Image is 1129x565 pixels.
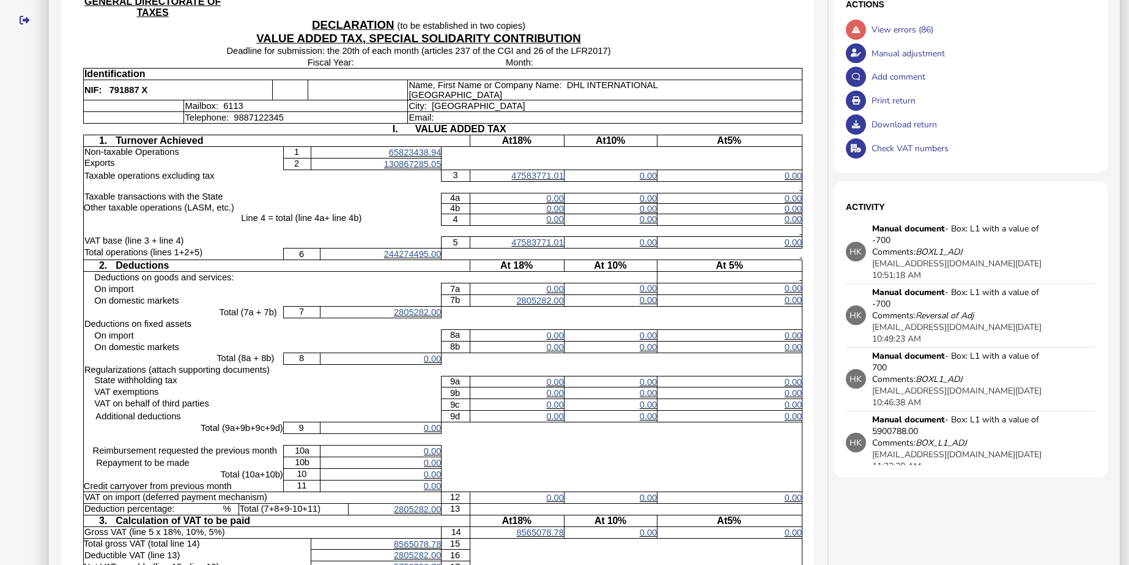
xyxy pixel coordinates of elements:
[785,342,802,352] span: 0.00
[916,310,974,321] i: Reversal of Adj
[717,135,727,146] span: At
[872,258,1015,269] app-user-presentation: [EMAIL_ADDRESS][DOMAIN_NAME]
[450,284,460,294] span: 7a
[846,305,866,326] div: HK
[424,481,442,491] span: 0.00
[640,331,657,340] span: 0.00
[640,193,657,203] span: 0.00
[398,21,525,31] span: (to be established in two copies)
[872,286,945,298] strong: Manual document
[846,43,866,64] button: Make an adjustment to this return.
[298,423,303,433] span: 9
[99,515,116,526] span: 3.
[409,113,437,122] span: Email:
[84,192,223,201] span: Taxable transactions with the State
[785,295,802,305] span: 0.00
[546,388,564,398] span: 0.00
[450,376,460,386] span: 9a
[450,411,460,421] span: 9d
[916,373,963,385] i: BOXL1_ADJ
[785,171,802,181] span: 0.00
[394,504,441,514] span: 2805282.00
[295,446,309,455] span: 10a
[785,331,802,340] span: 0.00
[312,18,394,31] span: DECLARATION
[640,204,657,214] span: 0.00
[846,91,866,111] button: Open printable view of return.
[717,515,727,526] span: At
[394,307,441,317] span: 2805282.00
[84,319,191,329] span: Deductions on fixed assets
[502,515,513,526] span: At
[217,353,274,363] span: Total (8a + 8b)
[94,284,133,294] span: On import
[256,32,581,45] span: VALUE ADDED TAX, SPECIAL SOLIDARITY CONTRIBUTION
[451,527,461,537] span: 14
[785,528,802,537] span: 0.00
[450,504,460,514] span: 13
[506,58,536,67] span: Month:
[308,58,357,67] span: Fiscal Year:
[294,147,299,157] span: 1
[424,423,442,433] span: 0.00
[846,369,866,389] div: HK
[606,135,625,146] span: 10%
[872,246,963,258] div: Comments:
[84,85,147,95] span: NIF: 791887 X
[453,170,457,180] span: 3
[872,385,1015,397] app-user-presentation: [EMAIL_ADDRESS][DOMAIN_NAME]
[546,331,564,340] span: 0.00
[299,249,304,259] span: 6
[872,223,945,234] strong: Manual document
[84,69,146,79] span: Identification
[84,411,181,421] span: Additional deductions
[94,387,158,397] span: VAT exemptions
[872,286,1056,310] div: - Box: L1 with a value of -700
[640,342,657,352] span: 0.00
[94,375,177,385] span: State withholding tax
[450,330,460,340] span: 8a
[785,193,802,203] span: 0.00
[297,481,307,490] span: 11
[546,411,564,421] span: 0.00
[513,135,531,146] span: 18%
[872,373,963,385] div: Comments:
[84,539,200,548] span: Total gross VAT (total line 14)
[294,159,299,168] span: 2
[596,135,606,146] span: At
[84,203,234,212] span: Other taxable operations (LASM, etc.)
[450,550,460,560] span: 16
[716,260,742,271] span: At 5%
[241,213,361,223] span: Line 4 = total (line 4a+ line 4b)
[868,42,1095,65] div: Manual adjustment
[640,214,657,224] span: 0.00
[84,492,267,502] span: VAT on import (deferred payment mechanism)
[868,18,1095,42] div: View errors (86)
[546,214,564,224] span: 0.00
[223,504,231,514] span: %
[513,515,531,526] span: 18%
[846,138,866,159] button: Check VAT numbers on return.
[868,89,1095,113] div: Print return
[846,20,866,40] button: Show errors associated with this return.
[846,67,866,87] button: Make a comment in the activity log.
[84,147,179,157] span: Non-taxable Operations
[94,398,209,408] span: VAT on behalf of third parties
[785,400,802,410] span: 0.00
[220,470,283,479] span: Total (10a+10b)
[607,515,626,526] span: 10%
[546,377,564,387] span: 0.00
[94,342,179,352] span: On domestic markets
[868,65,1095,89] div: Add comment
[450,388,460,398] span: 9b
[502,135,513,146] span: At
[785,411,802,421] span: 0.00
[872,385,1056,408] div: [DATE] 10:46:38 AM
[640,411,657,421] span: 0.00
[727,515,741,526] span: 5%
[546,193,564,203] span: 0.00
[785,388,802,398] span: 0.00
[84,158,115,168] span: Exports
[516,528,563,537] span: 8565078.78
[94,272,234,282] span: Deductions on goods and services:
